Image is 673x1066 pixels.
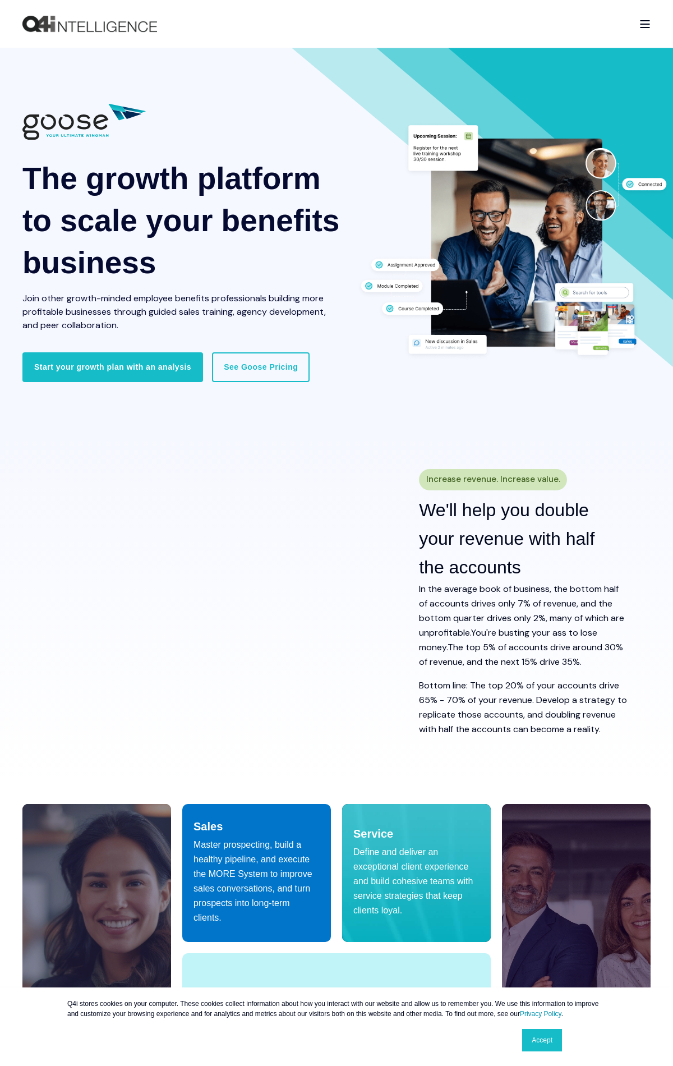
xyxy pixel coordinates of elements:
h2: We'll help you double your revenue with half the accounts [419,496,628,582]
p: Q4i stores cookies on your computer. These cookies collect information about how you interact wit... [67,999,606,1019]
div: Sales [193,821,223,832]
a: Privacy Policy [520,1010,561,1018]
span: Increase revenue. Increase value. [426,471,560,488]
a: Open Burger Menu [634,15,656,34]
span: You're busting your ass to lose money. [419,627,597,653]
div: Service [353,828,393,839]
img: 01882 Goose Q4i Logo wTag-CC [22,104,146,140]
span: n the average book of business, the bottom half of accounts drives only 7% of revenue, and the bo... [419,583,624,638]
p: Define and deliver an exceptional client experience and build cohesive teams with service strateg... [353,845,480,918]
img: Q4intelligence, LLC logo [22,16,157,33]
img: Two professionals working together at a desk surrounded by graphics displaying different features... [354,120,673,363]
span: Join other growth-minded employee benefits professionals building more profitable businesses thro... [22,292,326,331]
span: I [419,583,421,595]
span: The growth platform to scale your benefits business [22,161,339,280]
iframe: HubSpot Video [28,480,377,677]
span: The top 5% of accounts drive around 30% of revenue, and the next 15% drive 35%. [419,641,623,668]
a: See Goose Pricing [212,352,310,382]
a: Accept [522,1029,562,1051]
p: Master prospecting, build a healthy pipeline, and execute the MORE System to improve sales conver... [193,838,320,925]
a: Back to Home [22,16,157,33]
span: Bottom line: The top 20% of your accounts drive 65% - 70% of your revenue. Develop a strategy to ... [419,679,627,735]
a: Start your growth plan with an analysis [22,352,203,382]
